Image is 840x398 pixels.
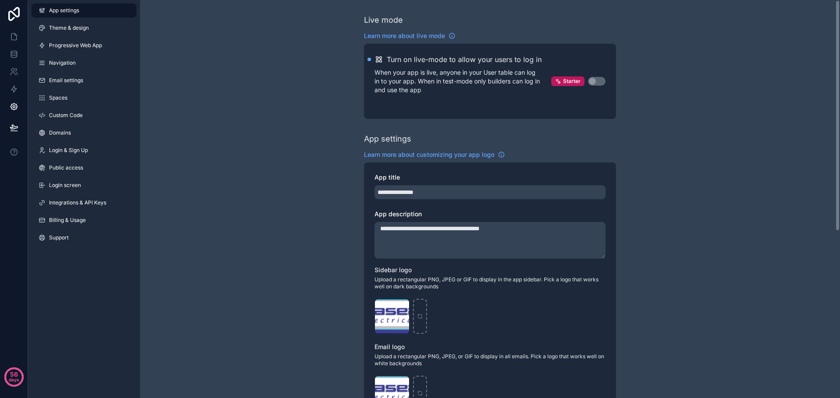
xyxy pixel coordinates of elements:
[31,178,136,192] a: Login screen
[364,31,445,40] span: Learn more about live mode
[31,91,136,105] a: Spaces
[31,3,136,17] a: App settings
[49,234,69,241] span: Support
[49,7,79,14] span: App settings
[49,77,83,84] span: Email settings
[364,31,455,40] a: Learn more about live mode
[387,54,542,65] h2: Turn on live-mode to allow your users to log in
[49,129,71,136] span: Domains
[31,143,136,157] a: Login & Sign Up
[31,196,136,210] a: Integrations & API Keys
[49,164,83,171] span: Public access
[49,112,83,119] span: Custom Code
[49,24,89,31] span: Theme & design
[31,231,136,245] a: Support
[10,370,18,379] p: 56
[374,266,412,273] span: Sidebar logo
[563,78,581,85] span: Starter
[364,150,505,159] a: Learn more about customizing your app logo
[31,21,136,35] a: Theme & design
[31,73,136,87] a: Email settings
[49,182,81,189] span: Login screen
[374,173,400,181] span: App title
[374,343,405,350] span: Email logo
[374,276,605,290] span: Upload a rectangular PNG, JPEG or GIF to display in the app sidebar. Pick a logo that works well ...
[31,38,136,52] a: Progressive Web App
[364,133,411,145] div: App settings
[31,213,136,227] a: Billing & Usage
[31,56,136,70] a: Navigation
[49,147,88,154] span: Login & Sign Up
[49,199,106,206] span: Integrations & API Keys
[374,68,551,94] p: When your app is live, anyone in your User table can log in to your app. When in test-mode only b...
[49,42,102,49] span: Progressive Web App
[31,161,136,175] a: Public access
[49,217,86,224] span: Billing & Usage
[364,14,403,26] div: Live mode
[9,374,19,386] p: days
[49,94,67,101] span: Spaces
[31,108,136,122] a: Custom Code
[49,59,76,66] span: Navigation
[374,353,605,367] span: Upload a rectangular PNG, JPEG, or GIF to display in all emails. Pick a logo that works well on w...
[31,126,136,140] a: Domains
[374,210,422,218] span: App description
[364,150,494,159] span: Learn more about customizing your app logo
